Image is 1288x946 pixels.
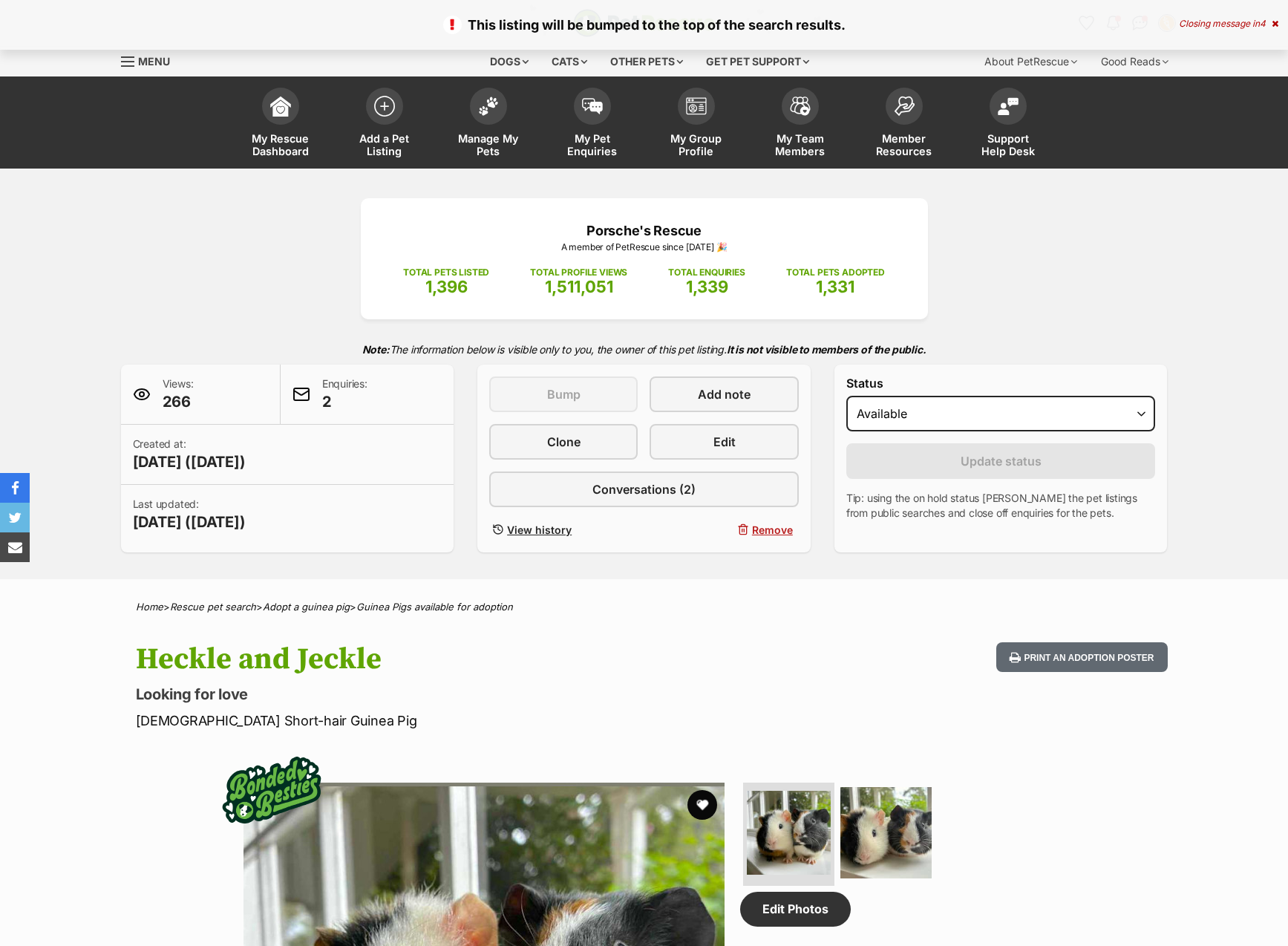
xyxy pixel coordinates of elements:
[263,601,350,613] a: Adopt a guinea pig
[356,601,513,613] a: Guinea Pigs available for adoption
[747,791,831,875] img: Photo of Heckle And Jeckle
[816,277,854,296] span: 1,331
[507,522,572,538] span: View history
[1260,18,1266,29] span: 4
[362,343,390,356] strong: Note:
[15,15,1273,35] p: This listing will be bumped to the top of the search results.
[351,132,418,157] span: Add a Pet Listing
[559,132,626,157] span: My Pet Enquiries
[478,97,499,116] img: manage-my-pets-icon-02211641906a0b7f246fdf0571729dbe1e7629f14944591b6c1af311fb30b64b.svg
[644,80,748,169] a: My Group Profile
[668,266,745,279] p: TOTAL ENQUIRIES
[713,433,736,451] span: Edit
[663,132,730,157] span: My Group Profile
[871,132,938,157] span: Member Resources
[975,132,1042,157] span: Support Help Desk
[786,266,885,279] p: TOTAL PETS ADOPTED
[136,711,764,731] p: [DEMOGRAPHIC_DATA] Short-hair Guinea Pig
[138,55,170,68] span: Menu
[650,519,798,541] button: Remove
[322,391,367,412] span: 2
[163,376,194,412] p: Views:
[541,47,598,76] div: Cats
[333,80,437,169] a: Add a Pet Listing
[592,480,696,498] span: Conversations (2)
[846,376,1156,390] label: Status
[752,522,793,538] span: Remove
[383,221,906,241] p: Porsche's Rescue
[1179,19,1278,29] div: Closing message in
[600,47,693,76] div: Other pets
[547,433,581,451] span: Clone
[136,642,764,676] h1: Heckle and Jeckle
[489,424,638,460] a: Clone
[956,80,1060,169] a: Support Help Desk
[489,472,799,507] a: Conversations (2)
[530,266,627,279] p: TOTAL PROFILE VIEWS
[163,391,194,412] span: 266
[1091,47,1179,76] div: Good Reads
[846,491,1156,521] p: Tip: using the on hold status [PERSON_NAME] the pet listings from public searches and close off e...
[687,790,717,820] button: favourite
[582,98,603,114] img: pet-enquiries-icon-7e3ad2cf08bfb03b45e93fb7055b45f3efa6380592205ae92323e6603595dc1f.svg
[170,601,256,613] a: Rescue pet search
[545,277,613,296] span: 1,511,051
[650,376,798,412] a: Add note
[136,601,163,613] a: Home
[894,96,915,116] img: member-resources-icon-8e73f808a243e03378d46382f2149f9095a855e16c252ad45f914b54edf8863c.svg
[133,437,246,472] p: Created at:
[133,512,246,532] span: [DATE] ([DATE])
[425,277,468,296] span: 1,396
[686,277,728,296] span: 1,339
[229,80,333,169] a: My Rescue Dashboard
[696,47,820,76] div: Get pet support
[121,334,1168,365] p: The information below is visible only to you, the owner of this pet listing.
[489,519,638,541] a: View history
[740,892,851,926] a: Edit Photos
[247,132,314,157] span: My Rescue Dashboard
[727,343,926,356] strong: It is not visible to members of the public.
[99,601,1190,613] div: > > >
[650,424,798,460] a: Edit
[480,47,539,76] div: Dogs
[133,451,246,472] span: [DATE] ([DATE])
[133,497,246,532] p: Last updated:
[270,96,291,117] img: dashboard-icon-eb2f2d2d3e046f16d808141f083e7271f6b2e854fb5c12c21221c1fb7104beca.svg
[121,47,180,74] a: Menu
[998,97,1019,115] img: help-desk-icon-fdf02630f3aa405de69fd3d07c3f3aa587a6932b1a1747fa1d2bba05be0121f9.svg
[996,642,1167,673] button: Print an adoption poster
[852,80,956,169] a: Member Resources
[374,96,395,117] img: add-pet-listing-icon-0afa8454b4691262ce3f59096e99ab1cd57d4a30225e0717b998d2c9b9846f56.svg
[437,80,540,169] a: Manage My Pets
[974,47,1088,76] div: About PetRescue
[547,385,581,403] span: Bump
[403,266,489,279] p: TOTAL PETS LISTED
[790,97,811,116] img: team-members-icon-5396bd8760b3fe7c0b43da4ab00e1e3bb1a5d9ba89233759b79545d2d3fc5d0d.svg
[961,452,1042,470] span: Update status
[748,80,852,169] a: My Team Members
[840,787,932,878] img: Photo of Heckle And Jeckle
[540,80,644,169] a: My Pet Enquiries
[136,684,764,705] p: Looking for love
[212,731,331,849] img: bonded besties
[489,376,638,412] button: Bump
[383,241,906,254] p: A member of PetRescue since [DATE] 🎉
[455,132,522,157] span: Manage My Pets
[322,376,367,412] p: Enquiries:
[767,132,834,157] span: My Team Members
[686,97,707,115] img: group-profile-icon-3fa3cf56718a62981997c0bc7e787c4b2cf8bcc04b72c1350f741eb67cf2f40e.svg
[698,385,751,403] span: Add note
[846,443,1156,479] button: Update status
